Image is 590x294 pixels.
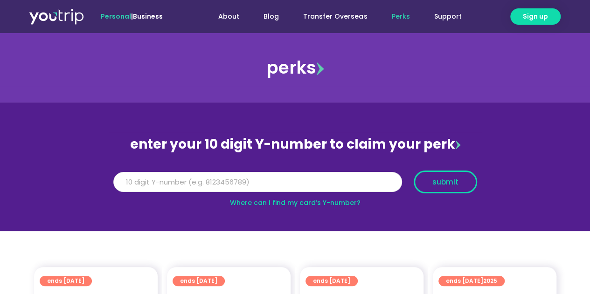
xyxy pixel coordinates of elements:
span: | [101,12,163,21]
a: ends [DATE] [305,276,358,286]
span: Sign up [523,12,548,21]
span: submit [432,178,458,185]
span: ends [DATE] [47,276,84,286]
a: Business [133,12,163,21]
a: ends [DATE]2025 [438,276,505,286]
a: Where can I find my card’s Y-number? [230,198,361,207]
span: ends [DATE] [180,276,217,286]
a: About [206,8,251,25]
span: 2025 [483,277,497,285]
span: Personal [101,12,131,21]
a: Transfer Overseas [291,8,379,25]
a: ends [DATE] [173,276,225,286]
nav: Menu [188,8,473,25]
input: 10 digit Y-number (e.g. 8123456789) [113,172,402,192]
a: ends [DATE] [40,276,92,286]
button: submit [414,171,477,193]
a: Sign up [510,8,561,25]
span: ends [DATE] [446,276,497,286]
div: enter your 10 digit Y-number to claim your perk [109,132,482,157]
a: Support [422,8,473,25]
span: ends [DATE] [313,276,350,286]
a: Blog [251,8,291,25]
a: Perks [379,8,422,25]
form: Y Number [113,171,477,200]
